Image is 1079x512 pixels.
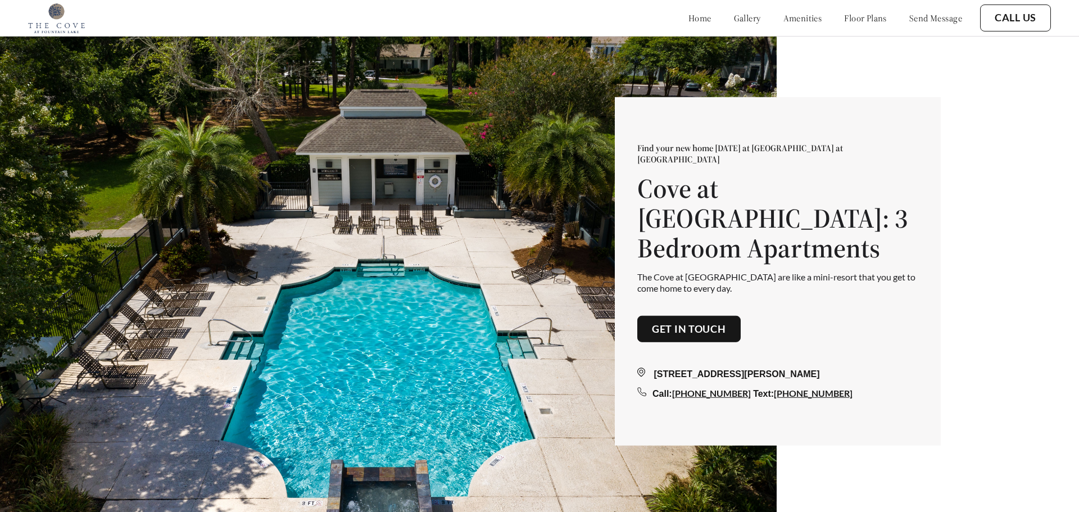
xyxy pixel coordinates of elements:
a: [PHONE_NUMBER] [774,388,853,398]
a: floor plans [844,12,887,24]
a: Call Us [995,12,1036,24]
a: [PHONE_NUMBER] [672,388,751,398]
a: home [688,12,711,24]
button: Get in touch [637,315,741,342]
h1: Cove at [GEOGRAPHIC_DATA]: 3 Bedroom Apartments [637,174,918,262]
a: amenities [783,12,822,24]
p: Find your new home [DATE] at [GEOGRAPHIC_DATA] at [GEOGRAPHIC_DATA] [637,142,918,165]
div: [STREET_ADDRESS][PERSON_NAME] [637,368,918,381]
button: Call Us [980,4,1051,31]
a: send message [909,12,962,24]
span: Call: [652,389,672,398]
img: Company logo [28,3,85,33]
a: gallery [734,12,761,24]
p: The Cove at [GEOGRAPHIC_DATA] are like a mini-resort that you get to come home to every day. [637,271,918,293]
span: Text: [753,389,774,398]
a: Get in touch [652,323,726,335]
